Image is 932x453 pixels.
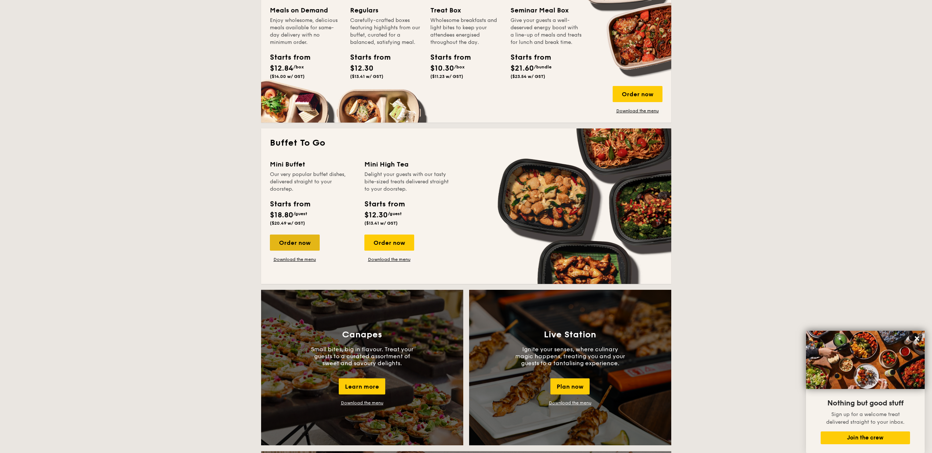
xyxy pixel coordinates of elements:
[510,74,545,79] span: ($23.54 w/ GST)
[510,52,543,63] div: Starts from
[270,5,341,15] div: Meals on Demand
[270,257,320,262] a: Download the menu
[510,5,582,15] div: Seminar Meal Box
[270,52,303,63] div: Starts from
[364,257,414,262] a: Download the menu
[806,331,925,389] img: DSC07876-Edit02-Large.jpeg
[270,235,320,251] div: Order now
[270,137,662,149] h2: Buffet To Go
[350,52,383,63] div: Starts from
[613,108,662,114] a: Download the menu
[430,52,463,63] div: Starts from
[534,64,552,70] span: /bundle
[364,235,414,251] div: Order now
[430,5,502,15] div: Treat Box
[270,64,293,73] span: $12.84
[350,64,374,73] span: $12.30
[613,86,662,102] div: Order now
[821,431,910,444] button: Join the crew
[270,199,310,210] div: Starts from
[826,411,905,425] span: Sign up for a welcome treat delivered straight to your inbox.
[430,64,454,73] span: $10.30
[350,74,383,79] span: ($13.41 w/ GST)
[270,171,356,193] div: Our very popular buffet dishes, delivered straight to your doorstep.
[364,199,404,210] div: Starts from
[550,378,590,394] div: Plan now
[270,159,356,169] div: Mini Buffet
[510,64,534,73] span: $21.60
[549,400,591,405] a: Download the menu
[270,221,305,226] span: ($20.49 w/ GST)
[270,17,341,46] div: Enjoy wholesome, delicious meals available for same-day delivery with no minimum order.
[339,378,385,394] div: Learn more
[827,399,903,408] span: Nothing but good stuff
[341,400,383,405] a: Download the menu
[350,17,422,46] div: Carefully-crafted boxes featuring highlights from our buffet, curated for a balanced, satisfying ...
[364,221,398,226] span: ($13.41 w/ GST)
[454,64,465,70] span: /box
[270,211,293,220] span: $18.80
[515,346,625,367] p: Ignite your senses, where culinary magic happens, treating you and your guests to a tantalising e...
[293,211,307,216] span: /guest
[510,17,582,46] div: Give your guests a well-deserved energy boost with a line-up of meals and treats for lunch and br...
[430,74,463,79] span: ($11.23 w/ GST)
[307,346,417,367] p: Small bites, big in flavour. Treat your guests to a curated assortment of sweet and savoury delig...
[342,330,382,340] h3: Canapes
[364,211,388,220] span: $12.30
[270,74,305,79] span: ($14.00 w/ GST)
[430,17,502,46] div: Wholesome breakfasts and light bites to keep your attendees energised throughout the day.
[388,211,402,216] span: /guest
[293,64,304,70] span: /box
[364,171,450,193] div: Delight your guests with our tasty bite-sized treats delivered straight to your doorstep.
[911,333,923,344] button: Close
[544,330,596,340] h3: Live Station
[350,5,422,15] div: Regulars
[364,159,450,169] div: Mini High Tea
